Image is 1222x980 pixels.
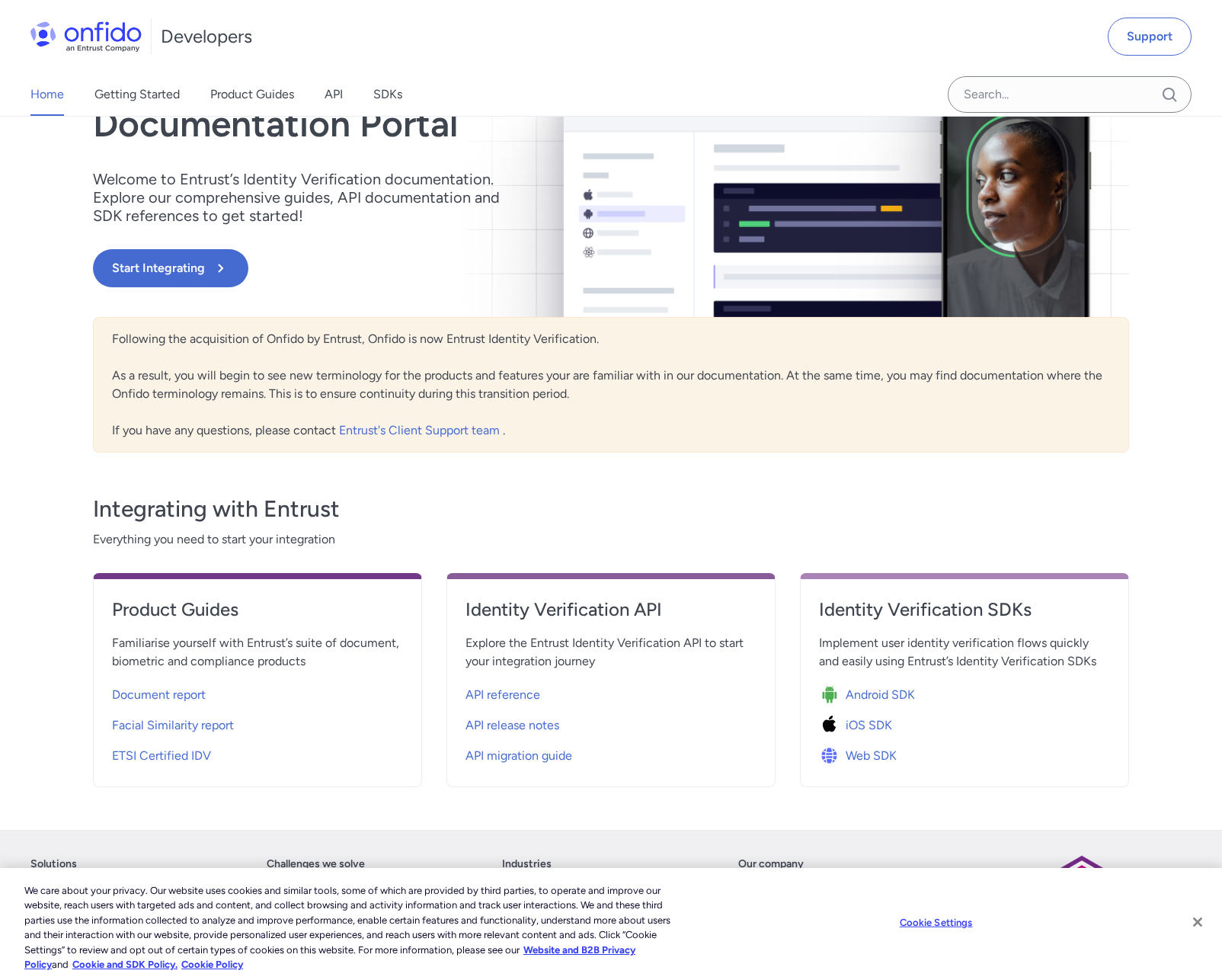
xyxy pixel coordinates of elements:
a: Start Integrating [93,249,818,287]
a: Home [30,73,64,116]
h3: Integrating with Entrust [93,494,1129,524]
a: Cookie and SDK Policy. [72,959,178,970]
a: Product Guides [112,597,403,634]
button: Cookie Settings [888,908,984,938]
a: Icon Android SDKAndroid SDK [819,677,1110,707]
span: Familiarise yourself with Entrust’s suite of document, biometric and compliance products [112,634,403,671]
a: Getting Started [94,73,180,116]
a: Icon Web SDKWeb SDK [819,738,1110,768]
h1: Developers [161,24,252,49]
a: Document report [112,677,403,707]
a: API release notes [465,707,757,738]
a: SDKs [373,73,402,116]
button: Start Integrating [93,249,248,287]
button: Close [1181,905,1214,939]
input: Onfido search input field [948,76,1192,113]
span: Document report [112,686,206,704]
img: Entrust logo [991,855,1174,940]
span: API reference [465,686,540,704]
img: Icon iOS SDK [819,715,846,736]
a: Icon iOS SDKiOS SDK [819,707,1110,738]
a: API [325,73,343,116]
span: Web SDK [846,747,897,765]
span: ETSI Certified IDV [112,747,211,765]
span: iOS SDK [846,716,892,735]
a: API migration guide [465,738,757,768]
h4: Identity Verification SDKs [819,597,1110,622]
h4: Product Guides [112,597,403,622]
img: Onfido Logo [30,21,142,52]
a: Our company [738,855,804,873]
a: Challenges we solve [267,855,365,873]
a: Identity Verification API [465,597,757,634]
a: Solutions [30,855,77,873]
span: Everything you need to start your integration [93,530,1129,549]
span: Implement user identity verification flows quickly and easily using Entrust’s Identity Verificati... [819,634,1110,671]
h4: Identity Verification API [465,597,757,622]
a: Industries [502,855,552,873]
a: Product Guides [210,73,294,116]
span: Explore the Entrust Identity Verification API to start your integration journey [465,634,757,671]
a: Facial Similarity report [112,707,403,738]
div: We care about your privacy. Our website uses cookies and similar tools, some of which are provide... [24,883,672,972]
span: API migration guide [465,747,572,765]
div: Following the acquisition of Onfido by Entrust, Onfido is now Entrust Identity Verification. As a... [93,317,1129,453]
p: Welcome to Entrust’s Identity Verification documentation. Explore our comprehensive guides, API d... [93,170,520,225]
img: Icon Web SDK [819,745,846,767]
a: Support [1108,18,1192,56]
span: Android SDK [846,686,915,704]
span: API release notes [465,716,559,735]
a: Entrust's Client Support team [339,423,503,437]
span: Facial Similarity report [112,716,234,735]
a: Identity Verification SDKs [819,597,1110,634]
a: Cookie Policy [181,959,243,970]
a: ETSI Certified IDV [112,738,403,768]
img: Icon Android SDK [819,684,846,706]
a: API reference [465,677,757,707]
